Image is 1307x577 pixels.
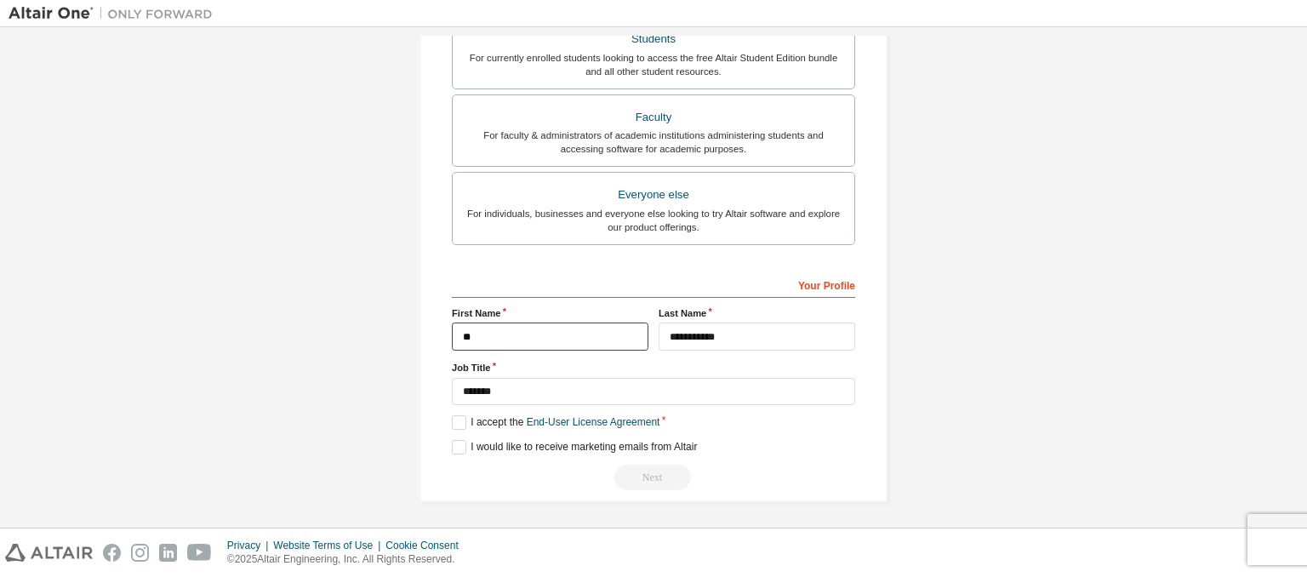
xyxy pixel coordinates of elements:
img: instagram.svg [131,544,149,562]
img: facebook.svg [103,544,121,562]
div: Everyone else [463,183,844,207]
a: End-User License Agreement [527,416,660,428]
label: I would like to receive marketing emails from Altair [452,440,697,454]
label: I accept the [452,415,659,430]
p: © 2025 Altair Engineering, Inc. All Rights Reserved. [227,552,469,567]
div: Students [463,27,844,51]
div: For faculty & administrators of academic institutions administering students and accessing softwa... [463,129,844,156]
div: Faculty [463,106,844,129]
label: Job Title [452,361,855,374]
label: Last Name [659,306,855,320]
div: For individuals, businesses and everyone else looking to try Altair software and explore our prod... [463,207,844,234]
div: Privacy [227,539,273,552]
div: For currently enrolled students looking to access the free Altair Student Edition bundle and all ... [463,51,844,78]
div: Cookie Consent [385,539,468,552]
img: youtube.svg [187,544,212,562]
img: Altair One [9,5,221,22]
div: Read and acccept EULA to continue [452,465,855,490]
img: linkedin.svg [159,544,177,562]
div: Website Terms of Use [273,539,385,552]
label: First Name [452,306,648,320]
div: Your Profile [452,271,855,298]
img: altair_logo.svg [5,544,93,562]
